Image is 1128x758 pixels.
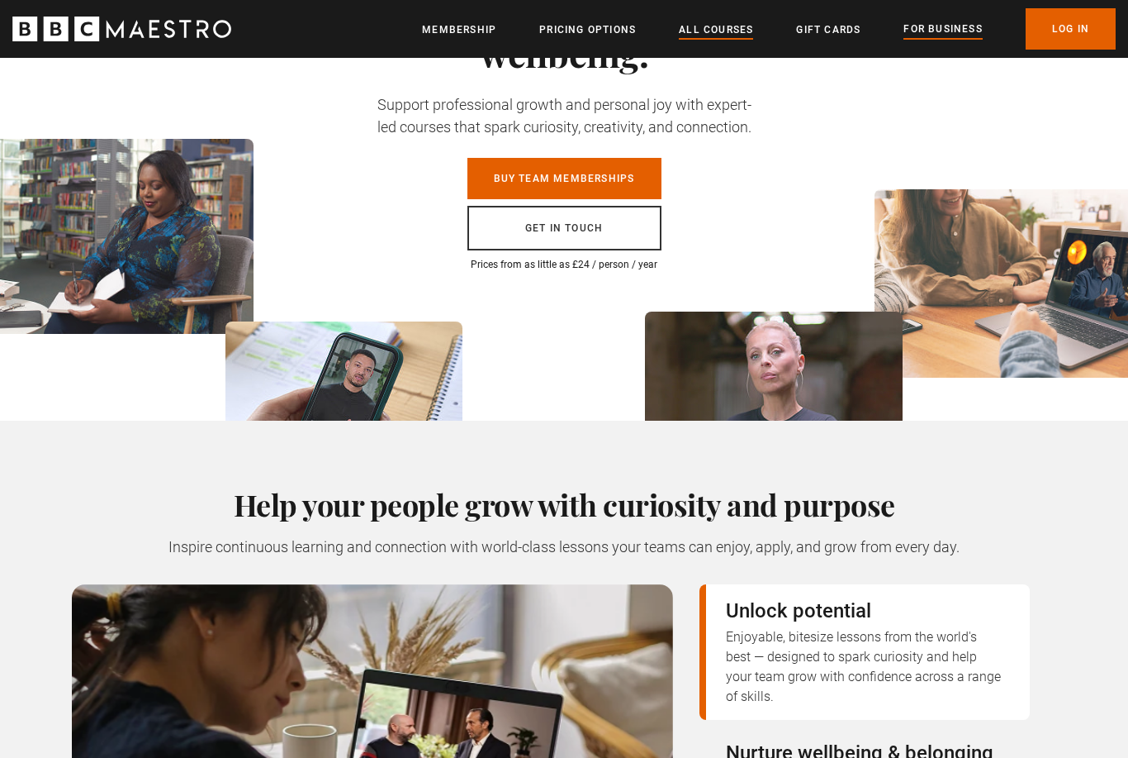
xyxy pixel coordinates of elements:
a: Gift Cards [796,21,860,38]
a: Buy Team Memberships [467,158,661,199]
p: Enjoyable, bitesize lessons from the world's best — designed to spark curiosity and help your tea... [726,627,1003,707]
a: All Courses [679,21,753,38]
nav: Primary [422,8,1116,50]
a: Log In [1026,8,1116,50]
a: Pricing Options [539,21,636,38]
svg: BBC Maestro [12,17,231,41]
p: Inspire continuous learning and connection with world-class lessons your teams can enjoy, apply, ... [72,536,1056,558]
a: Get in touch [467,206,661,250]
p: Support professional growth and personal joy with expert-led courses that spark curiosity, creati... [370,93,758,138]
button: Unlock potential Enjoyable, bitesize lessons from the world's best — designed to spark curiosity ... [699,584,1030,720]
a: For business [903,21,982,39]
p: Unlock potential [726,598,1003,624]
h2: Help your people grow with curiosity and purpose [72,487,1056,522]
a: Membership [422,21,496,38]
p: Prices from as little as £24 / person / year [370,257,758,272]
